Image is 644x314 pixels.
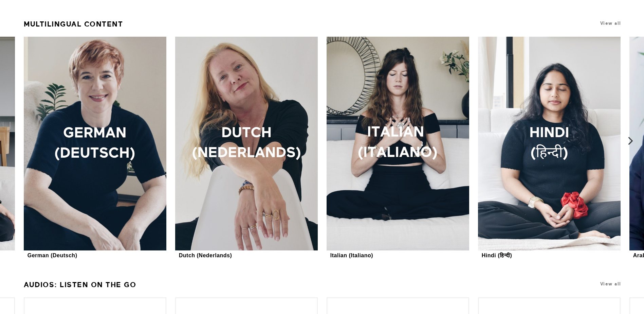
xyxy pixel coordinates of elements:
a: Dutch (Nederlands)Dutch (Nederlands) [175,37,317,260]
a: View all [600,21,621,26]
a: View all [600,281,621,286]
a: Audios: Listen On the Go [24,278,136,292]
a: Multilingual Content [24,17,123,31]
div: Hindi (हिन्दी) [482,252,512,259]
a: German (Deutsch)German (Deutsch) [24,37,166,260]
a: Italian (Italiano)Italian (Italiano) [327,37,469,260]
div: German (Deutsch) [27,252,77,259]
a: Hindi (हिन्दी)Hindi (हिन्दी) [478,37,620,260]
div: Italian (Italiano) [330,252,373,259]
div: Dutch (Nederlands) [179,252,232,259]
